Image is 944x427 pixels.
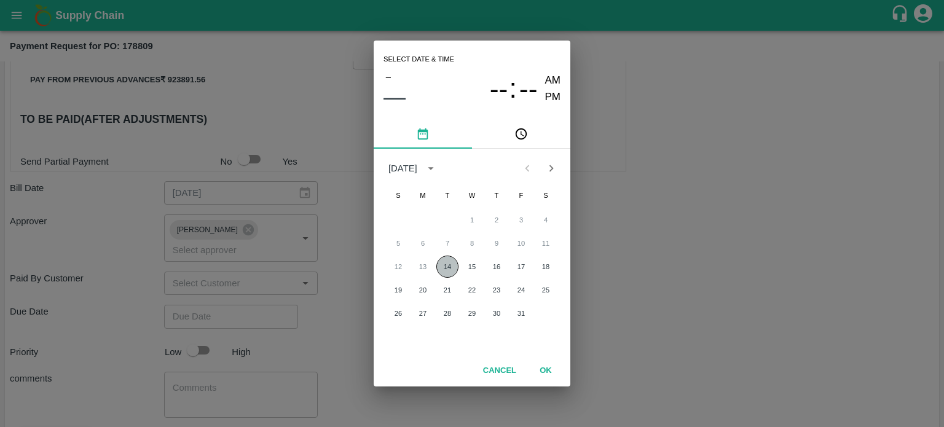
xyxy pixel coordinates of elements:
div: [DATE] [388,162,417,175]
button: 28 [436,302,458,324]
button: 25 [535,279,557,301]
span: Select date & time [383,50,454,69]
button: 17 [510,256,532,278]
span: Saturday [535,183,557,208]
button: 26 [387,302,409,324]
button: 23 [486,279,508,301]
span: Thursday [486,183,508,208]
span: Tuesday [436,183,458,208]
button: 20 [412,279,434,301]
button: calendar view is open, switch to year view [421,159,441,178]
button: 18 [535,256,557,278]
button: 16 [486,256,508,278]
button: 29 [461,302,483,324]
button: Next month [540,157,563,180]
button: 31 [510,302,532,324]
button: PM [545,89,561,106]
button: 15 [461,256,483,278]
button: 19 [387,279,409,301]
button: 27 [412,302,434,324]
button: 24 [510,279,532,301]
button: – [383,69,393,85]
button: 22 [461,279,483,301]
span: Monday [412,183,434,208]
button: 30 [486,302,508,324]
span: Friday [510,183,532,208]
button: AM [545,72,561,89]
button: -- [519,72,538,105]
span: : [509,72,516,105]
button: -- [490,72,508,105]
span: Wednesday [461,183,483,208]
button: –– [383,85,406,109]
button: pick date [374,119,472,149]
button: OK [526,360,565,382]
button: 21 [436,279,458,301]
button: 14 [436,256,458,278]
button: Cancel [478,360,521,382]
span: – [386,69,391,85]
span: Sunday [387,183,409,208]
button: pick time [472,119,570,149]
